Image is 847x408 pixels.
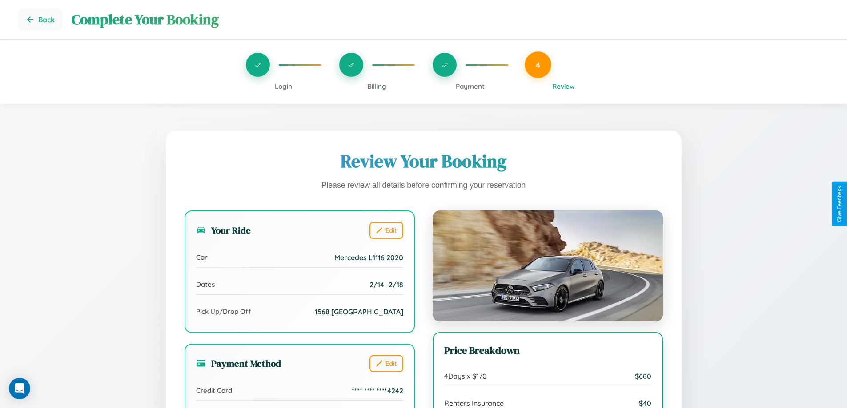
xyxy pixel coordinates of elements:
[315,307,403,316] span: 1568 [GEOGRAPHIC_DATA]
[552,82,575,91] span: Review
[275,82,292,91] span: Login
[196,224,251,237] h3: Your Ride
[635,372,651,380] span: $ 680
[196,280,215,289] span: Dates
[456,82,485,91] span: Payment
[196,386,232,395] span: Credit Card
[18,9,63,30] button: Go back
[444,344,651,357] h3: Price Breakdown
[369,222,403,239] button: Edit
[196,357,281,370] h3: Payment Method
[185,149,663,173] h1: Review Your Booking
[369,355,403,372] button: Edit
[444,399,504,408] span: Renters Insurance
[334,253,403,262] span: Mercedes L1116 2020
[369,280,403,289] span: 2 / 14 - 2 / 18
[836,186,843,222] div: Give Feedback
[72,10,829,29] h1: Complete Your Booking
[444,372,487,380] span: 4 Days x $ 170
[639,399,651,408] span: $ 40
[196,307,251,316] span: Pick Up/Drop Off
[536,60,540,70] span: 4
[185,178,663,193] p: Please review all details before confirming your reservation
[433,210,663,321] img: Mercedes L1116
[367,82,386,91] span: Billing
[196,253,207,261] span: Car
[9,378,30,399] div: Open Intercom Messenger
